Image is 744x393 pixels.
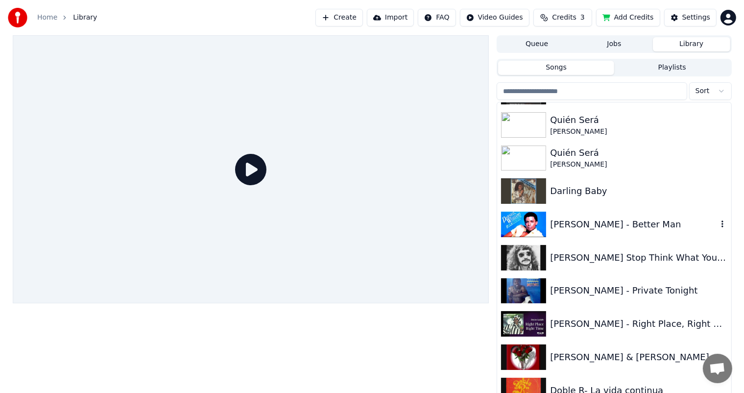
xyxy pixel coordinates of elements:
[418,9,456,26] button: FAQ
[550,127,727,137] div: [PERSON_NAME]
[696,86,710,96] span: Sort
[550,184,727,198] div: Darling Baby
[460,9,529,26] button: Video Guides
[550,160,727,170] div: [PERSON_NAME]
[73,13,97,23] span: Library
[596,9,660,26] button: Add Credits
[614,61,730,75] button: Playlists
[498,61,614,75] button: Songs
[550,113,727,127] div: Quién Será
[580,13,585,23] span: 3
[37,13,57,23] a: Home
[552,13,576,23] span: Credits
[315,9,363,26] button: Create
[550,350,727,364] div: [PERSON_NAME] & [PERSON_NAME] - Right Place, Right Time.
[550,251,727,265] div: [PERSON_NAME] Stop Think What You're Doing
[653,37,730,51] button: Library
[8,8,27,27] img: youka
[576,37,653,51] button: Jobs
[550,317,727,331] div: [PERSON_NAME] - Right Place, Right Time
[498,37,576,51] button: Queue
[367,9,414,26] button: Import
[664,9,717,26] button: Settings
[37,13,97,23] nav: breadcrumb
[550,146,727,160] div: Quién Será
[533,9,592,26] button: Credits3
[550,218,717,231] div: [PERSON_NAME] - Better Man
[550,284,727,297] div: [PERSON_NAME] - Private Tonight
[682,13,710,23] div: Settings
[703,354,732,383] div: Open de chat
